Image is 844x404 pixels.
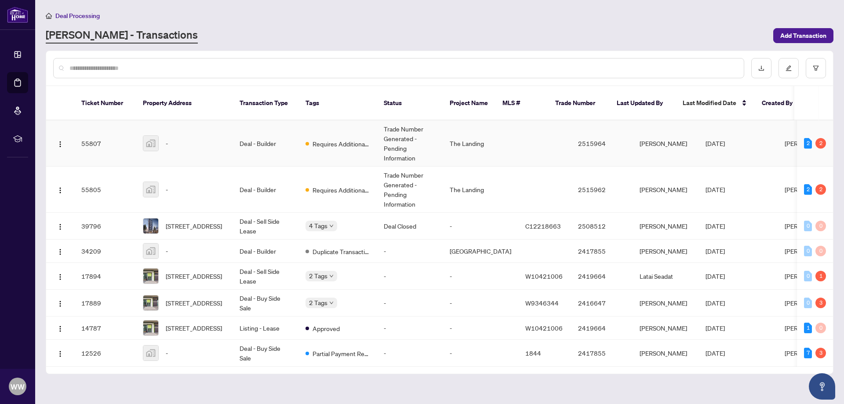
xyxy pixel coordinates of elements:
span: Requires Additional Docs [313,185,370,195]
td: Listing - Lease [233,317,298,340]
img: logo [7,7,28,23]
td: 2416647 [571,290,633,317]
span: [DATE] [706,139,725,147]
td: 12526 [74,340,136,367]
img: thumbnail-img [143,320,158,335]
button: Logo [53,182,67,197]
td: Deal - Builder [233,120,298,167]
span: [PERSON_NAME] [785,349,832,357]
span: down [329,301,334,305]
th: Transaction Type [233,86,298,120]
td: - [443,317,518,340]
td: - [377,340,443,367]
button: Logo [53,219,67,233]
td: 39796 [74,213,136,240]
td: 17894 [74,263,136,290]
td: [PERSON_NAME] [633,240,698,263]
span: Last Modified Date [683,98,736,108]
img: Logo [57,187,64,194]
div: 1 [804,323,812,333]
img: thumbnail-img [143,218,158,233]
span: Duplicate Transaction [313,247,370,256]
div: 3 [815,298,826,308]
img: thumbnail-img [143,136,158,151]
span: 2 Tags [309,271,327,281]
img: thumbnail-img [143,269,158,284]
span: [PERSON_NAME] [785,222,832,230]
td: 2515964 [571,120,633,167]
span: [PERSON_NAME] [785,247,832,255]
span: W10421006 [525,324,563,332]
td: 2417855 [571,340,633,367]
td: 34209 [74,240,136,263]
img: Logo [57,325,64,332]
div: 0 [804,221,812,231]
th: Property Address [136,86,233,120]
td: The Landing [443,120,518,167]
th: Last Updated By [610,86,676,120]
div: 2 [815,184,826,195]
div: 3 [815,348,826,358]
span: [STREET_ADDRESS] [166,271,222,281]
img: Logo [57,248,64,255]
th: Trade Number [548,86,610,120]
td: Deal - Buy Side Sale [233,290,298,317]
td: - [377,263,443,290]
td: [PERSON_NAME] [633,167,698,213]
span: Add Transaction [780,29,826,43]
div: 0 [804,298,812,308]
div: 0 [804,246,812,256]
span: - [166,138,168,148]
span: [PERSON_NAME] [785,299,832,307]
div: 0 [815,246,826,256]
img: thumbnail-img [143,182,158,197]
div: 1 [815,271,826,281]
button: Logo [53,296,67,310]
td: 2419664 [571,317,633,340]
td: [PERSON_NAME] [633,340,698,367]
td: 2508512 [571,213,633,240]
button: edit [779,58,799,78]
span: [DATE] [706,186,725,193]
td: 14787 [74,317,136,340]
td: - [443,213,518,240]
td: Deal - Sell Side Lease [233,213,298,240]
a: [PERSON_NAME] - Transactions [46,28,198,44]
span: [PERSON_NAME] [785,272,832,280]
button: Logo [53,321,67,335]
td: [PERSON_NAME] [633,317,698,340]
span: Requires Additional Docs [313,139,370,149]
td: - [443,263,518,290]
img: thumbnail-img [143,244,158,258]
img: Logo [57,273,64,280]
span: [DATE] [706,222,725,230]
button: Logo [53,346,67,360]
td: Trade Number Generated - Pending Information [377,120,443,167]
td: The Landing [443,167,518,213]
span: edit [786,65,792,71]
img: Logo [57,141,64,148]
td: 17889 [74,290,136,317]
span: W10421006 [525,272,563,280]
td: - [377,240,443,263]
span: [PERSON_NAME] [785,186,832,193]
span: home [46,13,52,19]
span: 1844 [525,349,541,357]
span: Partial Payment Received [313,349,370,358]
th: Created By [755,86,808,120]
img: thumbnail-img [143,295,158,310]
td: 2417855 [571,240,633,263]
span: Approved [313,324,340,333]
td: [PERSON_NAME] [633,120,698,167]
span: [DATE] [706,247,725,255]
td: Deal - Builder [233,240,298,263]
span: 4 Tags [309,221,327,231]
td: Deal - Builder [233,167,298,213]
th: Last Modified Date [676,86,755,120]
span: [DATE] [706,299,725,307]
button: Logo [53,244,67,258]
div: 2 [804,138,812,149]
td: - [443,290,518,317]
span: - [166,348,168,358]
td: Deal Closed [377,213,443,240]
